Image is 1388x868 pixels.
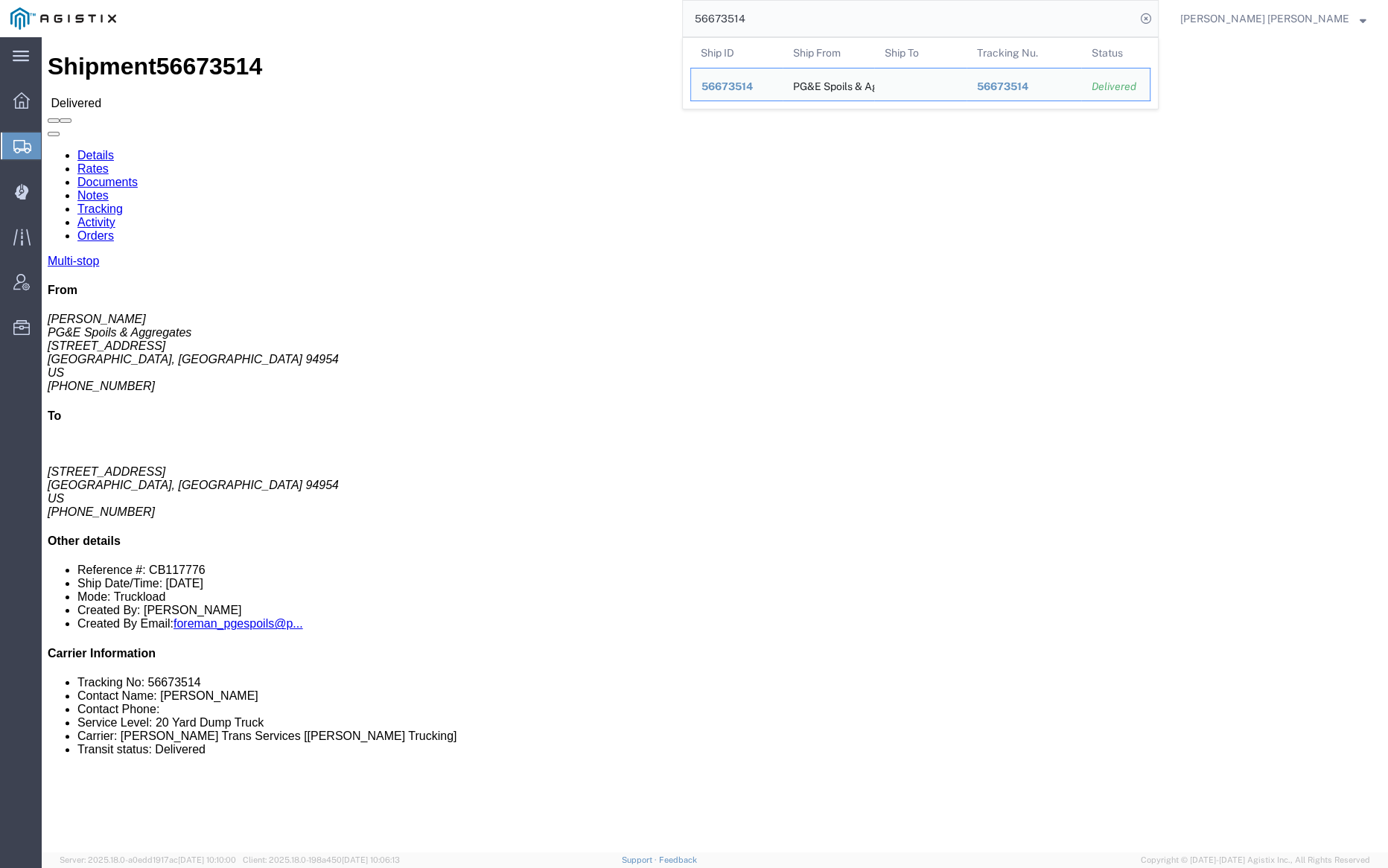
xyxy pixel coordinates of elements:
[622,855,659,864] a: Support
[701,79,772,95] div: 56673514
[60,855,236,864] span: Server: 2025.18.0-a0edd1917ac
[243,855,400,864] span: Client: 2025.18.0-198a450
[1180,10,1349,27] span: Kayte Bray Dogali
[1081,38,1150,68] th: Status
[701,80,753,92] span: 56673514
[977,80,1028,92] span: 56673514
[690,38,783,68] th: Ship ID
[1180,10,1367,28] button: [PERSON_NAME] [PERSON_NAME]
[683,1,1136,36] input: Search for shipment number, reference number
[690,38,1158,109] table: Search Results
[178,855,236,864] span: [DATE] 10:10:00
[967,38,1082,68] th: Tracking Nu.
[1092,79,1139,95] div: Delivered
[874,38,967,68] th: Ship To
[42,37,1388,852] iframe: FS Legacy Container
[977,79,1072,95] div: 56673514
[342,855,400,864] span: [DATE] 10:06:13
[1141,854,1370,867] span: Copyright © [DATE]-[DATE] Agistix Inc., All Rights Reserved
[10,7,116,30] img: logo
[659,855,697,864] a: Feedback
[793,68,865,100] div: PG&E Spoils & Aggregates
[783,38,875,68] th: Ship From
